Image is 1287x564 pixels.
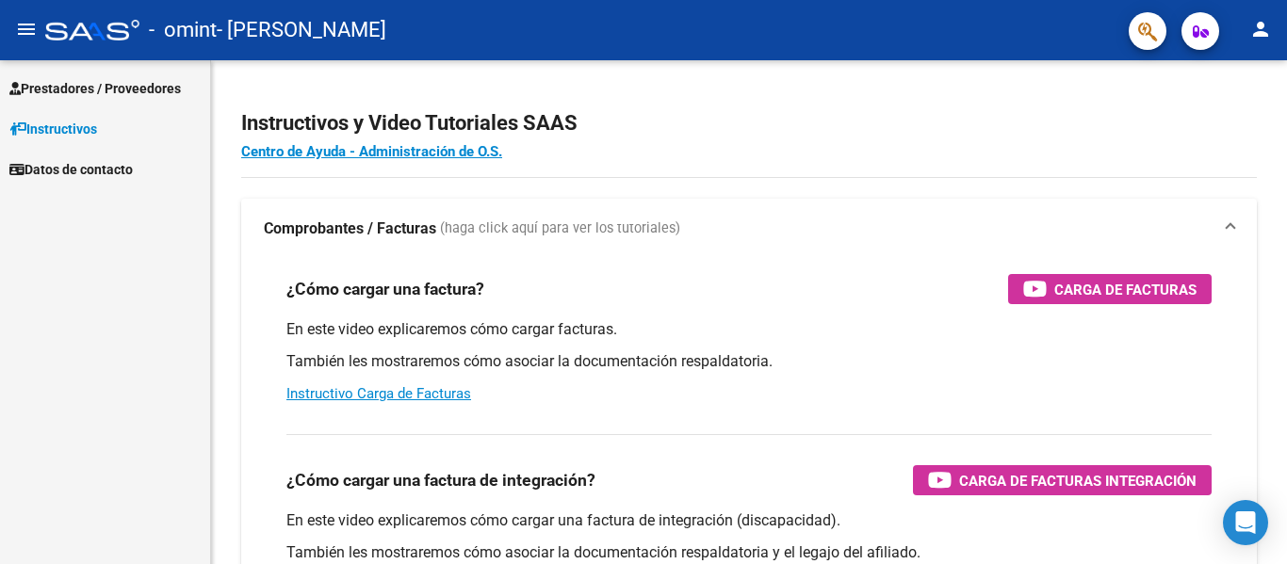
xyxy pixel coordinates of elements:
div: Open Intercom Messenger [1223,500,1268,545]
button: Carga de Facturas Integración [913,465,1212,495]
h3: ¿Cómo cargar una factura de integración? [286,467,595,493]
span: - omint [149,9,217,51]
span: Datos de contacto [9,159,133,180]
mat-icon: person [1249,18,1272,40]
strong: Comprobantes / Facturas [264,218,436,239]
p: También les mostraremos cómo asociar la documentación respaldatoria y el legajo del afiliado. [286,542,1212,563]
span: - [PERSON_NAME] [217,9,386,51]
h3: ¿Cómo cargar una factura? [286,276,484,302]
p: En este video explicaremos cómo cargar una factura de integración (discapacidad). [286,510,1212,531]
span: (haga click aquí para ver los tutoriales) [440,218,680,239]
h2: Instructivos y Video Tutoriales SAAS [241,105,1257,141]
a: Instructivo Carga de Facturas [286,385,471,402]
p: En este video explicaremos cómo cargar facturas. [286,319,1212,340]
mat-expansion-panel-header: Comprobantes / Facturas (haga click aquí para ver los tutoriales) [241,199,1257,259]
span: Carga de Facturas [1054,278,1197,301]
span: Instructivos [9,119,97,139]
span: Carga de Facturas Integración [959,469,1197,492]
a: Centro de Ayuda - Administración de O.S. [241,143,502,160]
button: Carga de Facturas [1008,274,1212,304]
span: Prestadores / Proveedores [9,78,181,99]
mat-icon: menu [15,18,38,40]
p: También les mostraremos cómo asociar la documentación respaldatoria. [286,351,1212,372]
